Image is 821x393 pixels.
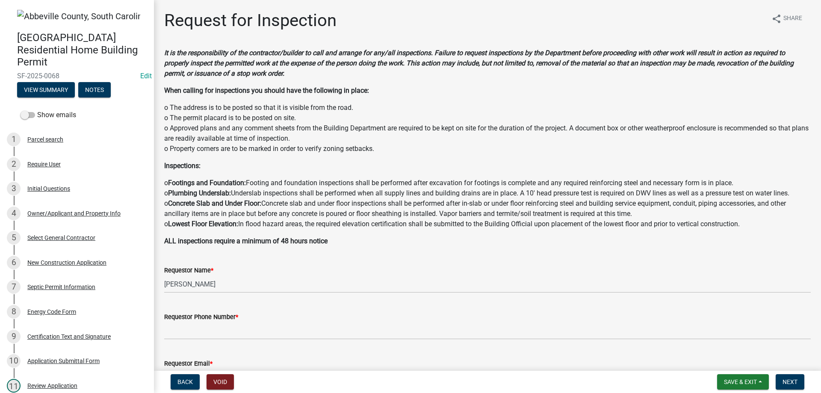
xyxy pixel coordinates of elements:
[164,49,794,77] strong: It is the responsibility of the contractor/builder to call and arrange for any/all inspections. F...
[7,231,21,245] div: 5
[724,378,757,385] span: Save & Exit
[783,378,797,385] span: Next
[164,86,369,95] strong: When calling for inspections you should have the following in place:
[27,309,76,315] div: Energy Code Form
[7,182,21,195] div: 3
[7,280,21,294] div: 7
[140,72,152,80] a: Edit
[27,210,121,216] div: Owner/Applicant and Property Info
[717,374,769,390] button: Save & Exit
[27,383,77,389] div: Review Application
[7,256,21,269] div: 6
[164,103,811,154] p: o The address is to be posted so that it is visible from the road. o The permit placard is to be ...
[164,268,213,274] label: Requestor Name
[171,374,200,390] button: Back
[7,330,21,343] div: 9
[776,374,804,390] button: Next
[17,87,75,94] wm-modal-confirm: Summary
[7,133,21,146] div: 1
[17,72,137,80] span: SF-2025-0068
[7,305,21,319] div: 8
[168,189,231,197] strong: Plumbing Underslab:
[78,87,111,94] wm-modal-confirm: Notes
[771,14,782,24] i: share
[7,157,21,171] div: 2
[17,32,147,68] h4: [GEOGRAPHIC_DATA] Residential Home Building Permit
[168,199,261,207] strong: Concrete Slab and Under Floor:
[27,260,106,266] div: New Construction Application
[783,14,802,24] span: Share
[164,361,213,367] label: Requestor Email
[7,207,21,220] div: 4
[17,10,140,23] img: Abbeville County, South Carolina
[27,235,95,241] div: Select General Contractor
[27,136,63,142] div: Parcel search
[168,220,238,228] strong: Lowest Floor Elevation:
[27,358,100,364] div: Application Submittal Form
[164,162,201,170] strong: Inspections:
[164,178,811,229] p: o Footing and foundation inspections shall be performed after excavation for footings is complete...
[21,110,76,120] label: Show emails
[27,186,70,192] div: Initial Questions
[27,161,61,167] div: Require User
[140,72,152,80] wm-modal-confirm: Edit Application Number
[7,379,21,393] div: 11
[7,354,21,368] div: 10
[164,10,337,31] h1: Request for Inspection
[17,82,75,98] button: View Summary
[27,284,95,290] div: Septic Permit Information
[177,378,193,385] span: Back
[164,314,238,320] label: Requestor Phone Number
[765,10,809,27] button: shareShare
[164,237,328,245] strong: ALL inspections require a minimum of 48 hours notice
[168,179,246,187] strong: Footings and Foundation:
[207,374,234,390] button: Void
[27,334,111,340] div: Certification Text and Signature
[78,82,111,98] button: Notes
